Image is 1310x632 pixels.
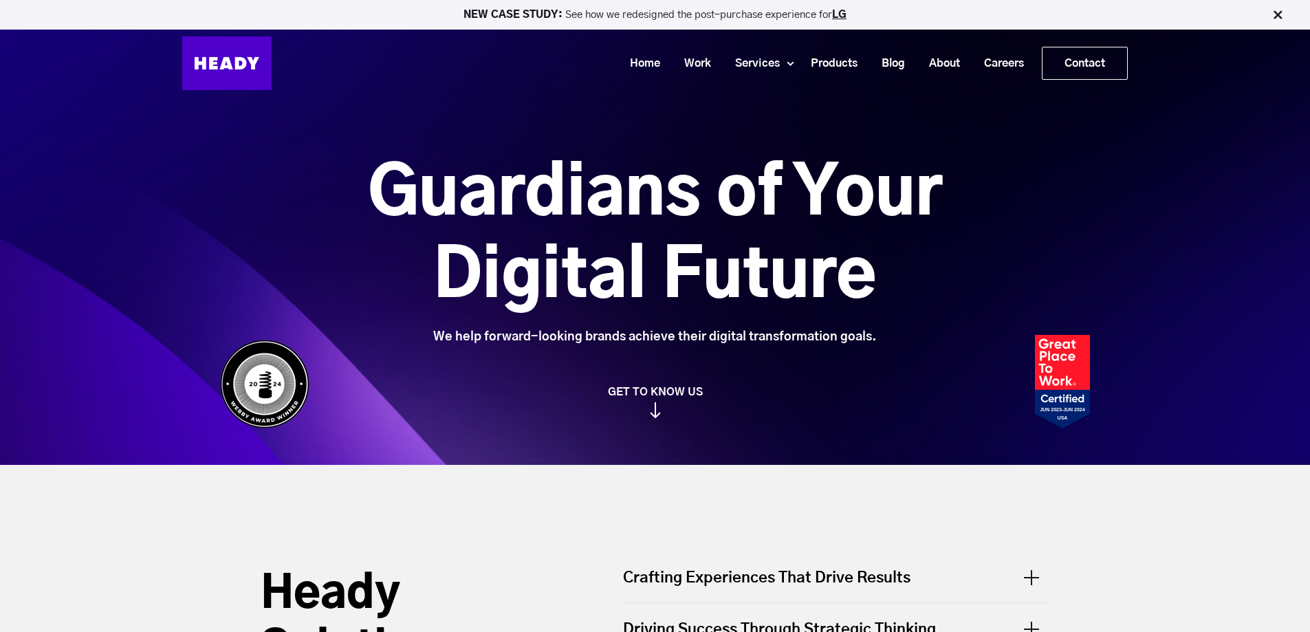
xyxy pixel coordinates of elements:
[1035,335,1090,428] img: Heady_2023_Certification_Badge
[650,402,661,418] img: arrow_down
[1042,47,1127,79] a: Contact
[220,340,309,428] img: Heady_WebbyAward_Winner-4
[463,10,565,20] strong: NEW CASE STUDY:
[832,10,847,20] a: LG
[285,47,1128,80] div: Navigation Menu
[718,51,787,76] a: Services
[794,51,864,76] a: Products
[864,51,912,76] a: Blog
[213,385,1097,418] a: GET TO KNOW US
[291,153,1019,318] h1: Guardians of Your Digital Future
[967,51,1031,76] a: Careers
[6,10,1304,20] p: See how we redesigned the post-purchase experience for
[1271,8,1285,22] img: Close Bar
[613,51,667,76] a: Home
[291,329,1019,345] div: We help forward-looking brands achieve their digital transformation goals.
[623,567,1049,602] div: Crafting Experiences That Drive Results
[667,51,718,76] a: Work
[182,36,272,90] img: Heady_Logo_Web-01 (1)
[912,51,967,76] a: About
